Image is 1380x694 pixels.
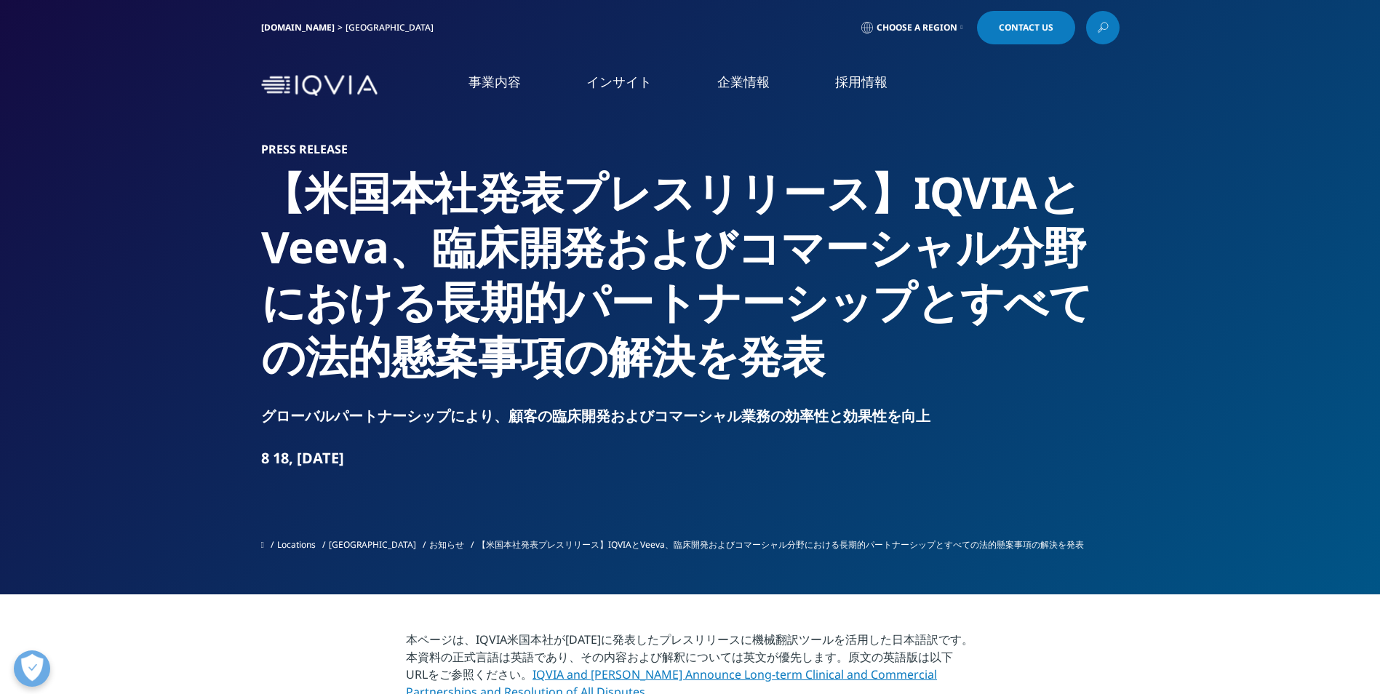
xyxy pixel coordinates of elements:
[329,538,416,551] a: [GEOGRAPHIC_DATA]
[717,73,770,91] a: 企業情報
[877,22,957,33] span: Choose a Region
[14,650,50,687] button: 優先設定センターを開く
[261,142,1120,156] h1: Press Release
[346,22,439,33] div: [GEOGRAPHIC_DATA]
[977,11,1075,44] a: Contact Us
[586,73,652,91] a: インサイト
[999,23,1053,32] span: Contact Us
[383,51,1120,120] nav: Primary
[477,538,1084,551] span: 【米国本社発表プレスリリース】IQVIAとVeeva、臨床開発およびコマーシャル分野における長期的パートナーシップとすべての法的懸案事項の解決を発表
[261,21,335,33] a: [DOMAIN_NAME]
[261,165,1120,383] h2: 【米国本社発表プレスリリース】IQVIAとVeeva、臨床開発およびコマーシャル分野における長期的パートナーシップとすべての法的懸案事項の解決を発表
[835,73,888,91] a: 採用情報
[468,73,521,91] a: 事業内容
[429,538,464,551] a: お知らせ
[261,448,1120,468] div: 8 18, [DATE]
[277,538,316,551] a: Locations
[261,406,1120,426] div: グローバルパートナーシップにより、顧客の臨床開発およびコマーシャル業務の効率性と効果性を向上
